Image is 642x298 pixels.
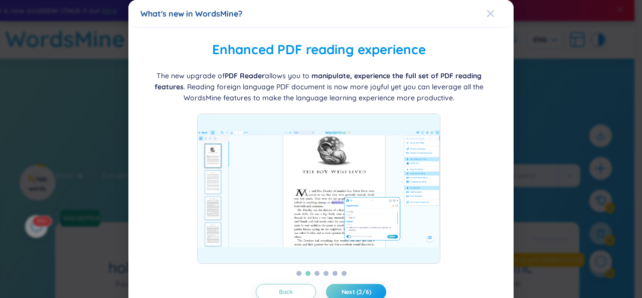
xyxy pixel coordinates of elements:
button: 6 [342,271,347,276]
span: The new upgrade of allows you to . Reading foreign language PDF document is now more joyful yet y... [154,71,484,102]
div: What's new in WordsMine? [140,8,502,19]
b: manipulate, experience the full set of PDF reading features [154,71,481,91]
h2: Enhanced PDF reading experience [140,40,497,60]
b: PDF Reader [225,71,265,80]
button: 5 [333,271,338,276]
button: 2 [305,271,310,276]
button: 4 [324,271,329,276]
span: Back [279,288,293,296]
button: 3 [314,271,319,276]
span: Next (2/6) [342,288,371,296]
button: 1 [296,271,301,276]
